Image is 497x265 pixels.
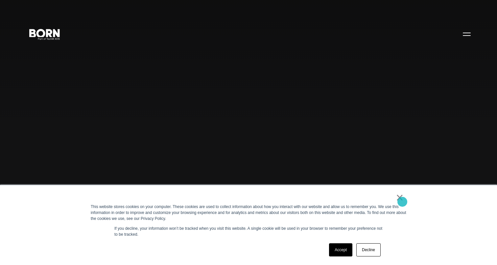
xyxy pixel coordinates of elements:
[356,243,381,256] a: Decline
[329,243,352,256] a: Accept
[114,225,383,237] p: If you decline, your information won’t be tracked when you visit this website. A single cookie wi...
[91,204,406,222] div: This website stores cookies on your computer. These cookies are used to collect information about...
[459,27,475,41] button: Open
[396,195,404,200] a: ×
